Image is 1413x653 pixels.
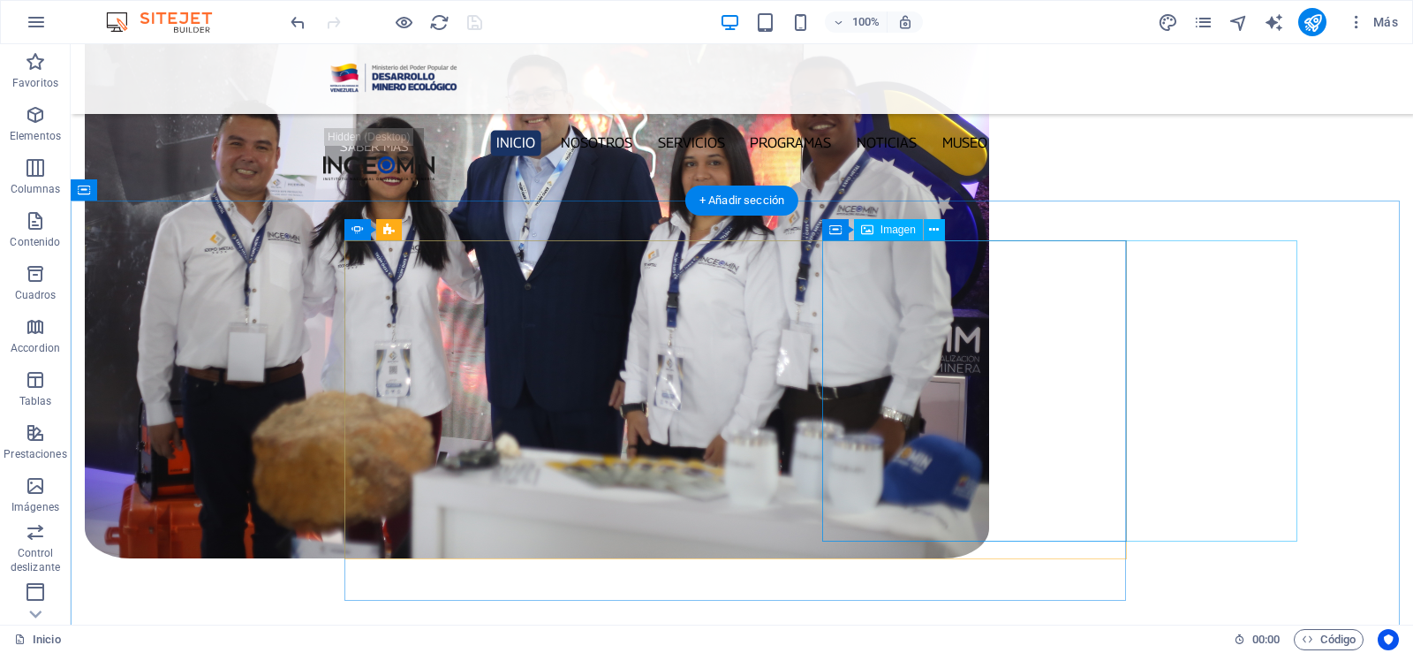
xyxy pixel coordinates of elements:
button: Más [1341,8,1405,36]
i: Al redimensionar, ajustar el nivel de zoom automáticamente para ajustarse al dispositivo elegido. [897,14,913,30]
p: Columnas [11,182,61,196]
button: 100% [825,11,888,33]
a: Haz clic para cancelar la selección y doble clic para abrir páginas [14,629,61,650]
p: Prestaciones [4,447,66,461]
button: pages [1192,11,1213,33]
div: + Añadir sección [685,186,798,216]
p: Accordion [11,341,60,355]
i: AI Writer [1264,12,1284,33]
p: Tablas [19,394,52,408]
button: publish [1298,8,1326,36]
span: : [1265,633,1267,646]
i: Deshacer: Cambiar distancia (Ctrl+Z) [288,12,308,33]
h6: 100% [851,11,880,33]
span: Código [1302,629,1356,650]
i: Diseño (Ctrl+Alt+Y) [1158,12,1178,33]
button: navigator [1228,11,1249,33]
button: text_generator [1263,11,1284,33]
button: Código [1294,629,1364,650]
p: Contenido [10,235,60,249]
p: Cuadros [15,288,57,302]
span: Imagen [880,224,916,235]
i: Volver a cargar página [429,12,450,33]
span: 00 00 [1252,629,1280,650]
button: undo [287,11,308,33]
span: Más [1348,13,1398,31]
p: Imágenes [11,500,59,514]
button: design [1157,11,1178,33]
img: Editor Logo [102,11,234,33]
button: reload [428,11,450,33]
p: Favoritos [12,76,58,90]
h6: Tiempo de la sesión [1234,629,1281,650]
button: Usercentrics [1378,629,1399,650]
p: Elementos [10,129,61,143]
